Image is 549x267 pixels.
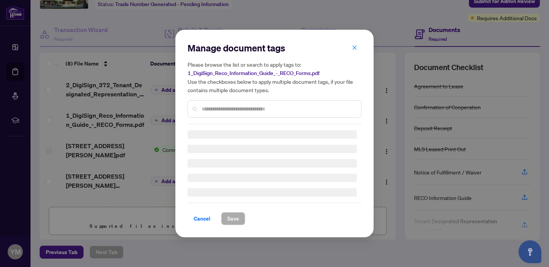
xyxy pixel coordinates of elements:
h5: Please browse the list or search to apply tags to: Use the checkboxes below to apply multiple doc... [188,60,361,94]
button: Save [221,212,245,225]
span: 1_DigiSign_Reco_Information_Guide_-_RECO_Forms.pdf [188,70,319,77]
span: Cancel [194,213,210,225]
h2: Manage document tags [188,42,361,54]
button: Cancel [188,212,217,225]
span: close [352,45,357,50]
button: Open asap [518,240,541,263]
